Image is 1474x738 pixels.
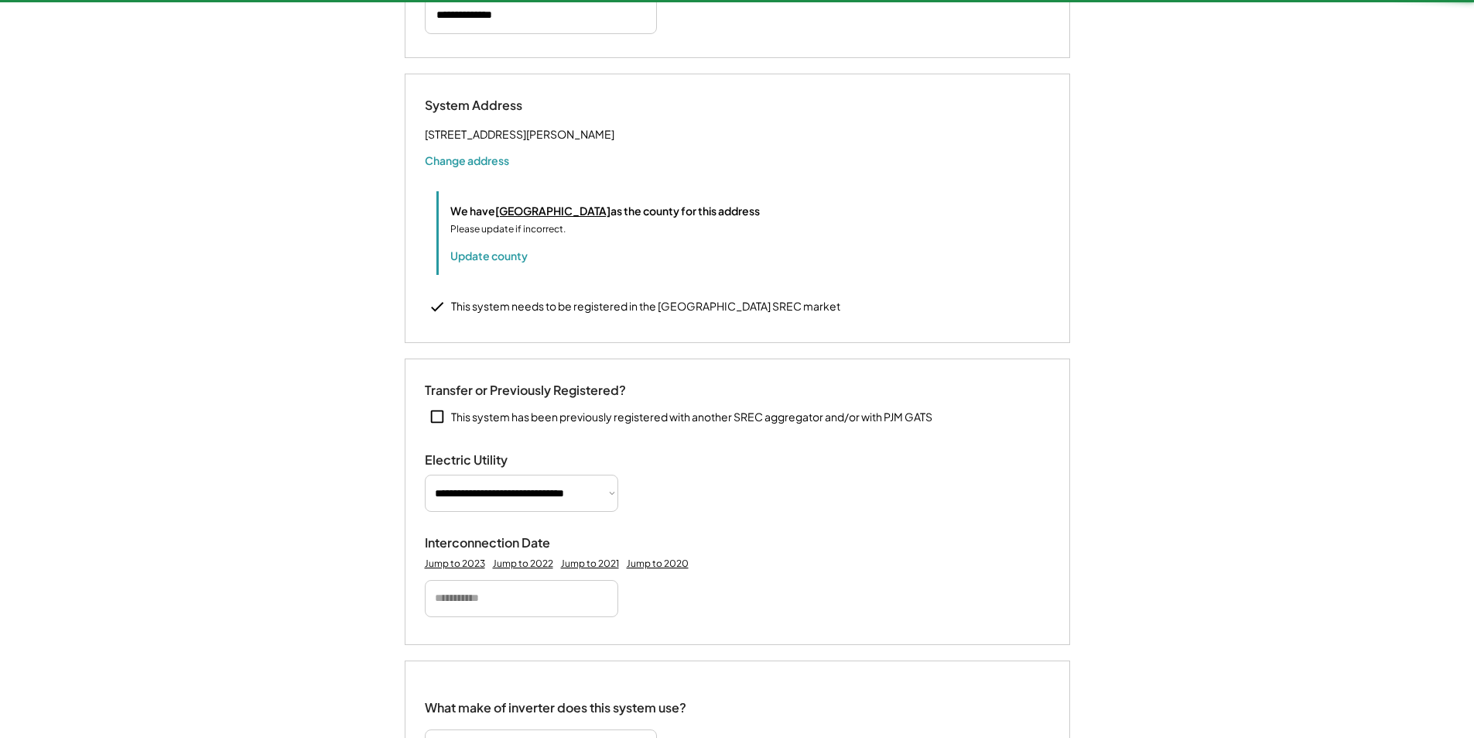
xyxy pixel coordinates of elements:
div: Transfer or Previously Registered? [425,383,626,399]
u: [GEOGRAPHIC_DATA] [495,204,610,218]
button: Change address [425,153,509,168]
div: This system has been previously registered with another SREC aggregator and/or with PJM GATS [451,410,932,425]
div: Interconnection Date [425,535,580,551]
div: Electric Utility [425,452,580,469]
div: We have as the county for this address [450,203,760,219]
div: Please update if incorrect. [450,222,566,236]
div: Jump to 2022 [493,558,553,570]
div: What make of inverter does this system use? [425,685,686,719]
button: Update county [450,248,528,263]
div: System Address [425,98,580,114]
div: Jump to 2021 [561,558,619,570]
div: Jump to 2023 [425,558,485,570]
div: Jump to 2020 [627,558,689,570]
div: [STREET_ADDRESS][PERSON_NAME] [425,125,614,144]
div: This system needs to be registered in the [GEOGRAPHIC_DATA] SREC market [451,299,840,314]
